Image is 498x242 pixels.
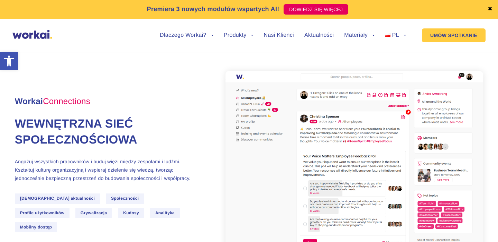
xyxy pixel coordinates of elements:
[15,116,198,148] h1: Wewnętrzna sieć społecznościowa
[15,157,198,182] p: Angażuj wszystkich pracowników i buduj więzi między zespołami i ludźmi. Kształtuj kulturę organiz...
[75,208,112,218] span: Grywalizacja
[150,208,180,218] span: Analityka
[264,33,294,38] a: Nasi Klienci
[488,7,492,12] a: ✖
[344,33,375,38] a: Materiały
[284,4,348,15] a: DOWIEDZ SIĘ WIĘCEJ
[392,32,399,38] span: PL
[43,97,90,106] em: Connections
[118,208,144,218] span: Kudosy
[15,208,70,218] span: Profile użytkowników
[15,193,100,204] span: [DEMOGRAPHIC_DATA] aktualności
[15,222,57,232] span: Mobilny dostęp
[304,33,334,38] a: Aktualności
[422,28,486,42] a: UMÓW SPOTKANIE
[147,5,279,14] p: Premiera 3 nowych modułów wspartych AI!
[15,89,90,106] span: Workai
[160,33,213,38] a: Dlaczego Workai?
[106,193,144,204] span: Społeczności
[224,33,253,38] a: Produkty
